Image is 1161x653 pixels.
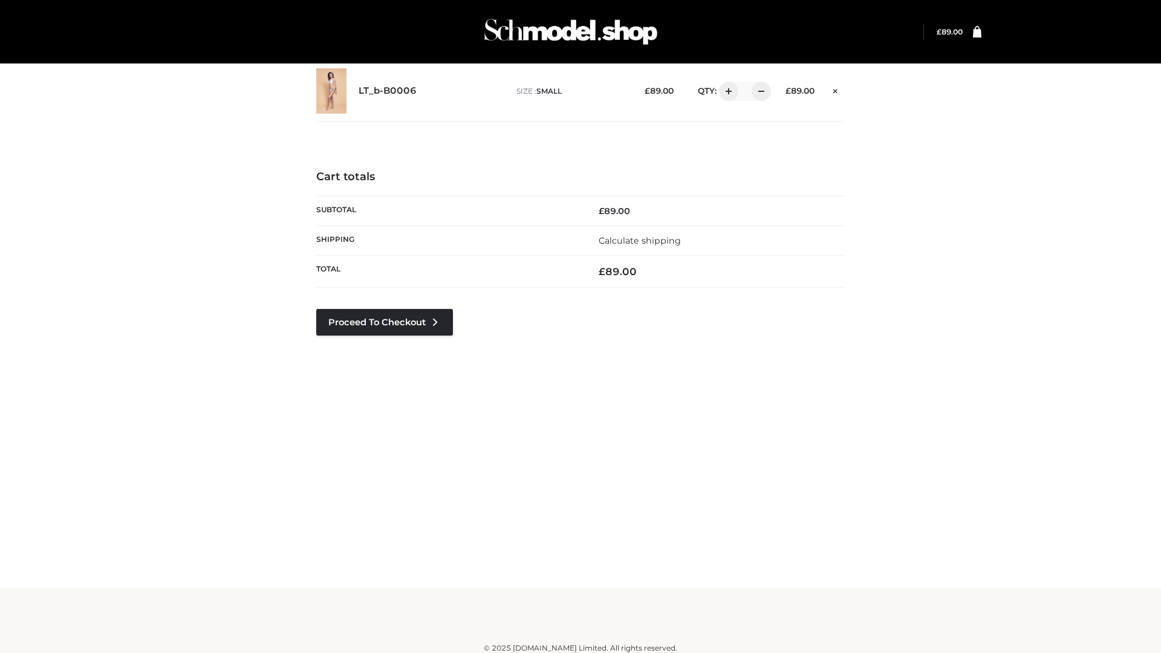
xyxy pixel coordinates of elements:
p: size : [516,86,626,97]
bdi: 89.00 [599,206,630,216]
a: £89.00 [937,27,963,36]
span: SMALL [536,86,562,96]
bdi: 89.00 [785,86,815,96]
div: QTY: [686,82,767,101]
a: Calculate shipping [599,235,681,246]
bdi: 89.00 [599,265,637,278]
span: £ [645,86,650,96]
bdi: 89.00 [937,27,963,36]
bdi: 89.00 [645,86,674,96]
a: Remove this item [827,82,845,97]
th: Subtotal [316,196,580,226]
img: Schmodel Admin 964 [480,8,662,56]
span: £ [599,265,605,278]
a: Proceed to Checkout [316,309,453,336]
h4: Cart totals [316,171,845,184]
a: LT_b-B0006 [359,85,417,97]
span: £ [937,27,941,36]
span: £ [599,206,604,216]
span: £ [785,86,791,96]
th: Shipping [316,226,580,255]
th: Total [316,256,580,288]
